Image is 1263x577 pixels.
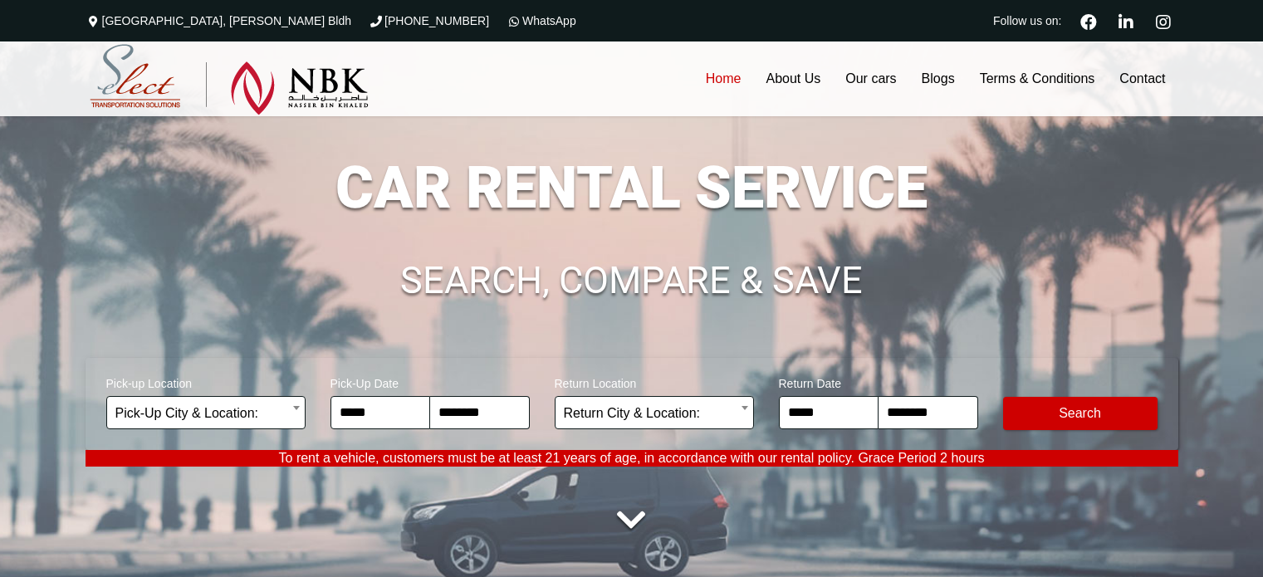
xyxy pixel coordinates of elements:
a: [PHONE_NUMBER] [368,14,489,27]
a: WhatsApp [506,14,576,27]
a: Instagram [1149,12,1178,30]
a: Contact [1107,42,1177,116]
a: Linkedin [1112,12,1141,30]
a: Blogs [909,42,967,116]
a: Facebook [1074,12,1104,30]
h1: SEARCH, COMPARE & SAVE [86,262,1178,300]
span: Return City & Location: [555,396,754,429]
span: Return City & Location: [564,397,745,430]
span: Return Location [555,366,754,396]
a: Home [693,42,754,116]
a: Terms & Conditions [967,42,1108,116]
img: Select Rent a Car [90,44,369,115]
p: To rent a vehicle, customers must be at least 21 years of age, in accordance with our rental poli... [86,450,1178,467]
a: Our cars [833,42,908,116]
a: About Us [753,42,833,116]
span: Pick-Up City & Location: [106,396,306,429]
span: Pick-Up Date [330,366,530,396]
span: Return Date [779,366,978,396]
span: Pick-up Location [106,366,306,396]
span: Pick-Up City & Location: [115,397,296,430]
h1: CAR RENTAL SERVICE [86,159,1178,217]
button: Modify Search [1003,397,1158,430]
